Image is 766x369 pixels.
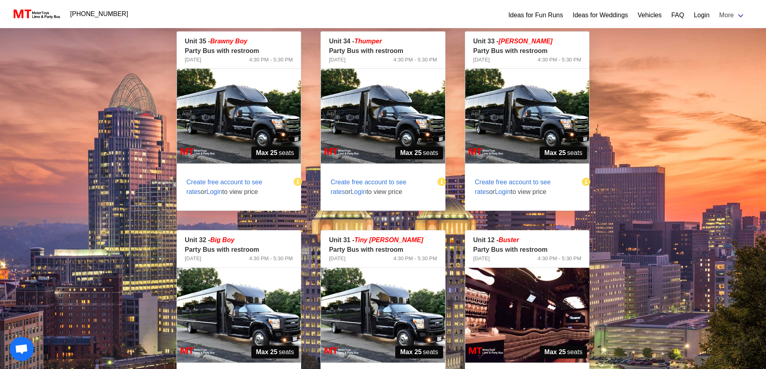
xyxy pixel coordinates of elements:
span: 4:30 PM - 5:30 PM [249,56,293,64]
span: Tiny [PERSON_NAME] [354,236,423,243]
em: Big Boy [210,236,234,243]
p: Party Bus with restroom [473,46,581,56]
span: Create free account to see rates [331,179,407,195]
em: [PERSON_NAME] [499,38,552,45]
em: Buster [499,236,519,243]
img: 31%2001.jpg [321,268,445,363]
a: FAQ [671,10,684,20]
p: Unit 33 - [473,37,581,46]
strong: Max 25 [256,347,277,357]
span: Create free account to see rates [475,179,551,195]
span: [DATE] [329,255,345,263]
img: 32%2001.jpg [177,268,301,363]
span: 4:30 PM - 5:30 PM [393,255,437,263]
p: Party Bus with restroom [185,46,293,56]
span: seats [251,346,299,359]
span: 4:30 PM - 5:30 PM [249,255,293,263]
p: Unit 34 - [329,37,437,46]
em: Brawny Boy [210,38,247,45]
span: Login [495,188,511,195]
span: seats [395,147,443,159]
a: Login [694,10,709,20]
img: 35%2001.jpg [177,69,301,163]
span: or to view price [177,168,295,206]
em: Thumper [354,38,382,45]
a: Ideas for Weddings [573,10,628,20]
img: MotorToys Logo [11,8,61,20]
span: or to view price [465,168,583,206]
span: seats [395,346,443,359]
p: Unit 12 - [473,235,581,245]
p: Party Bus with restroom [473,245,581,255]
p: Unit 35 - [185,37,293,46]
span: or to view price [321,168,439,206]
span: [DATE] [185,255,201,263]
a: More [715,7,750,23]
span: Create free account to see rates [187,179,263,195]
span: 4:30 PM - 5:30 PM [393,56,437,64]
span: Login [351,188,366,195]
a: [PHONE_NUMBER] [66,6,133,22]
span: seats [540,147,587,159]
span: 4:30 PM - 5:30 PM [538,56,581,64]
strong: Max 25 [256,148,277,158]
span: 4:30 PM - 5:30 PM [538,255,581,263]
p: Unit 31 - [329,235,437,245]
a: Vehicles [638,10,662,20]
strong: Max 25 [400,347,421,357]
p: Unit 32 - [185,235,293,245]
p: Party Bus with restroom [185,245,293,255]
strong: Max 25 [544,347,566,357]
img: 34%2001.jpg [321,69,445,163]
span: Login [206,188,222,195]
p: Party Bus with restroom [329,46,437,56]
a: Open chat [10,337,34,361]
span: [DATE] [473,255,490,263]
strong: Max 25 [400,148,421,158]
a: Ideas for Fun Runs [508,10,563,20]
img: 12%2002.jpg [465,268,589,363]
span: seats [540,346,587,359]
img: 33%2001.jpg [465,69,589,163]
span: [DATE] [473,56,490,64]
strong: Max 25 [544,148,566,158]
span: [DATE] [329,56,345,64]
span: seats [251,147,299,159]
p: Party Bus with restroom [329,245,437,255]
span: [DATE] [185,56,201,64]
